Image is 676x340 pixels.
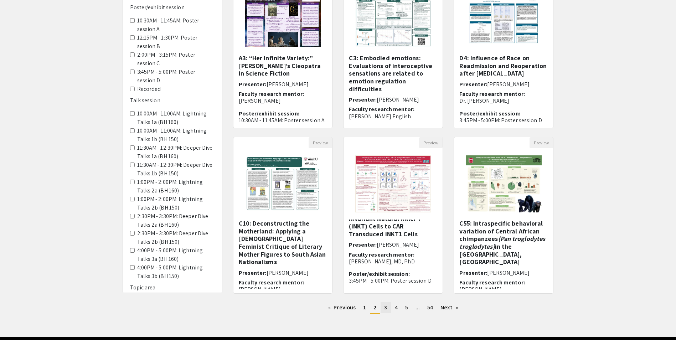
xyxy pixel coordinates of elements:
[487,81,529,88] span: [PERSON_NAME]
[238,148,328,220] img: <p>C10: Deconstructing the Motherland: Applying a Queer Feminist Critique of Literary Mother Figu...
[137,178,215,195] label: 1:00PM - 2:00PM: Lightning Talks 2a (BH 160)
[137,85,161,93] label: Recorded
[349,241,437,248] h6: Presenter:
[373,304,377,311] span: 2
[309,137,332,148] button: Preview
[349,96,437,103] h6: Presenter:
[239,279,304,286] span: Faculty research mentor:
[419,137,443,148] button: Preview
[459,279,525,286] span: Faculty research mentor:
[349,184,437,238] h5: D21: Comparing the Cytotoxicity of Murine Chimeric Antigen Receptor (CAR) Transduced Bulk Invaria...
[349,105,414,113] span: Faculty research mentor:
[239,220,327,266] h5: C10: Deconstructing the Motherland: Applying a [DEMOGRAPHIC_DATA] Feminist Critique of Literary M...
[239,286,327,293] p: [PERSON_NAME]
[267,269,309,277] span: [PERSON_NAME]
[384,304,387,311] span: 3
[349,113,437,120] p: [PERSON_NAME] English
[459,117,548,124] p: 3:45PM - 5:00PM: Poster session D
[459,220,548,266] h5: C55: Intraspecific behavioral variation of Central African chimpanzees in the [GEOGRAPHIC_DATA], ...
[395,304,398,311] span: 4
[137,34,215,51] label: 12:15PM - 1:30PM: Poster session B
[363,304,366,311] span: 1
[416,304,420,311] span: ...
[459,97,548,104] p: Dr. [PERSON_NAME]
[137,127,215,144] label: 10:00AM - 11:00AM: Lightning Talks 1b (BH 150)
[349,54,437,93] h5: C3: Embodied emotions: Evaluations of interoceptive sensations are related to emotion regulation ...
[233,137,333,294] div: Open Presentation <p>C10: Deconstructing the Motherland: Applying a Queer Feminist Critique of Li...
[377,96,419,103] span: [PERSON_NAME]
[437,302,461,313] a: Next page
[130,4,215,11] h6: Poster/exhibit session
[325,302,359,313] a: Previous page
[427,304,433,311] span: 54
[137,161,215,178] label: 11:30AM - 12:30PM: Deeper Dive Talks 1b (BH 150)
[239,97,327,104] p: [PERSON_NAME]
[239,269,327,276] h6: Presenter:
[459,90,525,98] span: Faculty research mentor:
[5,308,30,335] iframe: Chat
[349,277,437,284] p: 3:45PM - 5:00PM: Poster session D
[377,241,419,248] span: [PERSON_NAME]
[267,81,309,88] span: [PERSON_NAME]
[459,54,548,77] h5: D4: Influence of Race on Readmission and Reoperation after [MEDICAL_DATA]
[348,148,438,220] img: <p>D21: Comparing the Cytotoxicity of Murine Chimeric Antigen Receptor (CAR) Transduced Bulk Inva...
[137,51,215,68] label: 2:00PM - 3:15PM: Poster session C
[459,286,548,293] p: [PERSON_NAME]
[130,284,215,291] h6: Topic area
[530,137,553,148] button: Preview
[239,81,327,88] h6: Presenter:
[137,195,215,212] label: 1:00PM - 2:00PM: Lightning Talks 2b (BH 150)
[349,258,437,265] p: [PERSON_NAME], MD, PhD
[130,97,215,104] h6: Talk session
[343,137,443,294] div: Open Presentation <p>D21: Comparing the Cytotoxicity of Murine Chimeric Antigen Receptor (CAR) Tr...
[459,269,548,276] h6: Presenter:
[137,246,215,263] label: 4:00PM - 5:00PM: Lightning Talks 3a (BH 160)
[137,109,215,127] label: 10:00AM - 11:00AM: Lightning Talks 1a (BH 160)
[459,81,548,88] h6: Presenter:
[349,270,409,278] span: Poster/exhibit session:
[137,16,215,34] label: 10:30AM - 11:45AM: Poster session A
[239,110,299,117] span: Poster/exhibit session:
[459,110,520,117] span: Poster/exhibit session:
[137,229,215,246] label: 2:30PM - 3:30PM: Deeper Dive Talks 2b (BH 150)
[459,235,545,251] em: (Pan troglodytes troglodytes)
[405,304,408,311] span: 5
[239,117,327,124] p: 10:30AM - 11:45AM: Poster session A
[233,302,554,314] ul: Pagination
[137,263,215,280] label: 4:00PM - 5:00PM: Lightning Talks 3b (BH 150)
[137,68,215,85] label: 3:45PM - 5:00PM: Poster session D
[487,269,529,277] span: [PERSON_NAME]
[454,137,553,294] div: Open Presentation <p>C55: Intraspecific behavioral variation of Central African chimpanzees <em>(...
[459,148,549,220] img: <p>C55: Intraspecific behavioral variation of Central African chimpanzees <em>(Pan troglodytes tr...
[239,90,304,98] span: Faculty research mentor:
[137,212,215,229] label: 2:30PM - 3:30PM: Deeper Dive Talks 2a (BH 160)
[349,251,414,258] span: Faculty research mentor:
[137,144,215,161] label: 11:30AM - 12:30PM: Deeper Dive Talks 1a (BH 160)
[239,54,327,77] h5: A3: “Her Infinite Variety:” [PERSON_NAME]’s Cleopatra in Science Fiction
